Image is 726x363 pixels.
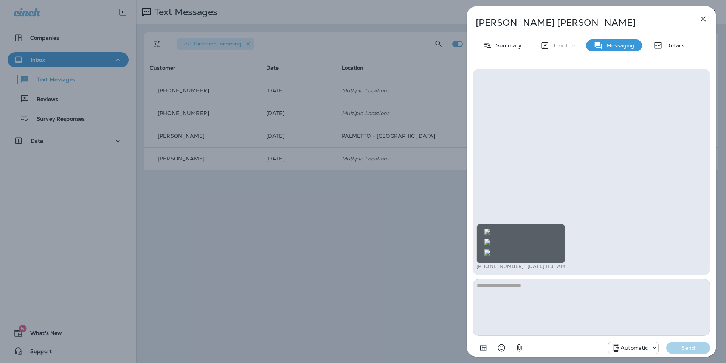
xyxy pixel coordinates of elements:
[484,239,490,245] img: twilio-download
[662,42,684,48] p: Details
[527,263,565,270] p: [DATE] 11:31 AM
[476,263,524,270] p: [PHONE_NUMBER]
[549,42,575,48] p: Timeline
[603,42,634,48] p: Messaging
[492,42,521,48] p: Summary
[484,249,490,256] img: twilio-download
[476,340,491,355] button: Add in a premade template
[476,17,682,28] p: [PERSON_NAME] [PERSON_NAME]
[621,345,648,351] p: Automatic
[484,229,490,235] img: twilio-download
[494,340,509,355] button: Select an emoji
